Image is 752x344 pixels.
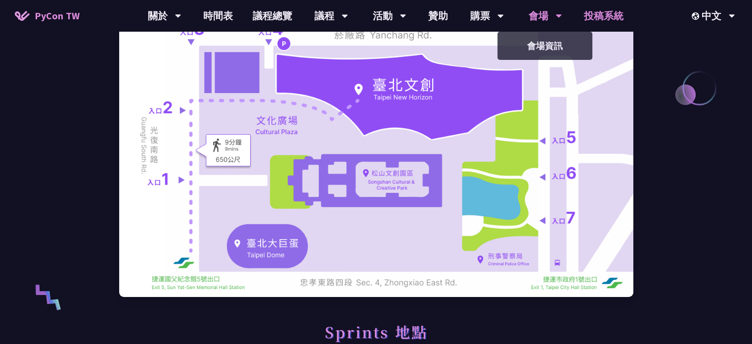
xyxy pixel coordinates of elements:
a: 會場資訊 [497,34,592,57]
span: PyCon TW [35,8,80,23]
a: PyCon TW [5,3,89,28]
img: Home icon of PyCon TW 2025 [15,11,30,21]
img: Locale Icon [692,12,702,20]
